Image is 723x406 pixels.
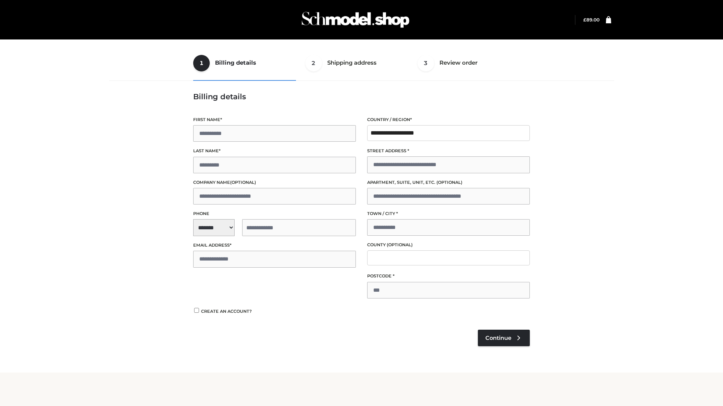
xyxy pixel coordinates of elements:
[367,179,530,186] label: Apartment, suite, unit, etc.
[193,308,200,313] input: Create an account?
[485,335,511,341] span: Continue
[193,210,356,217] label: Phone
[436,180,462,185] span: (optional)
[193,242,356,249] label: Email address
[193,116,356,123] label: First name
[230,180,256,185] span: (optional)
[387,242,413,247] span: (optional)
[193,179,356,186] label: Company name
[478,330,530,346] a: Continue
[367,273,530,280] label: Postcode
[201,309,252,314] span: Create an account?
[299,5,412,35] img: Schmodel Admin 964
[367,241,530,248] label: County
[367,210,530,217] label: Town / City
[367,116,530,123] label: Country / Region
[367,147,530,155] label: Street address
[583,17,599,23] a: £89.00
[193,92,530,101] h3: Billing details
[583,17,599,23] bdi: 89.00
[193,147,356,155] label: Last name
[583,17,586,23] span: £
